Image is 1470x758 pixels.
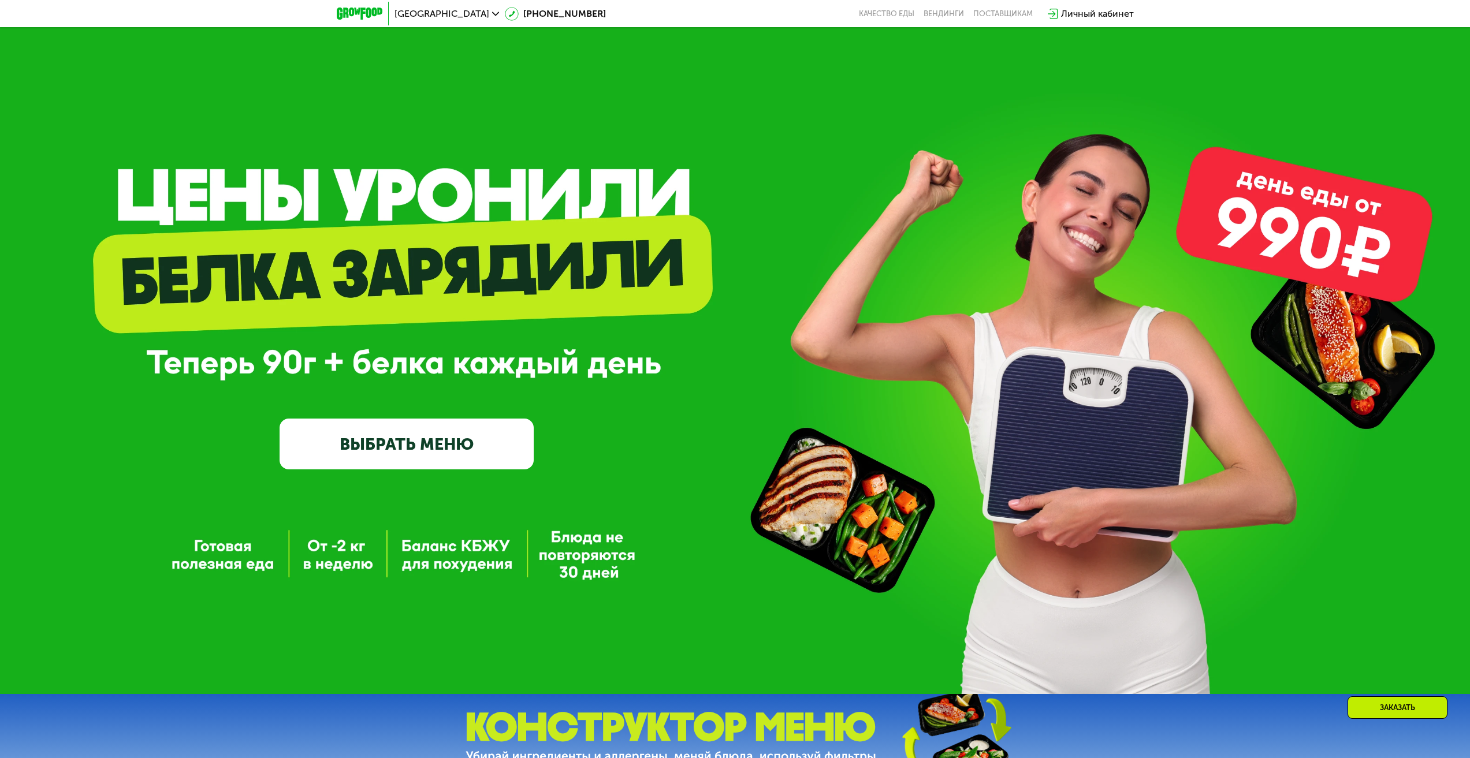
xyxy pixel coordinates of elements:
[924,9,964,18] a: Вендинги
[973,9,1033,18] div: поставщикам
[505,7,606,21] a: [PHONE_NUMBER]
[1061,7,1134,21] div: Личный кабинет
[395,9,489,18] span: [GEOGRAPHIC_DATA]
[859,9,914,18] a: Качество еды
[1348,696,1447,719] div: Заказать
[280,419,534,469] a: ВЫБРАТЬ МЕНЮ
